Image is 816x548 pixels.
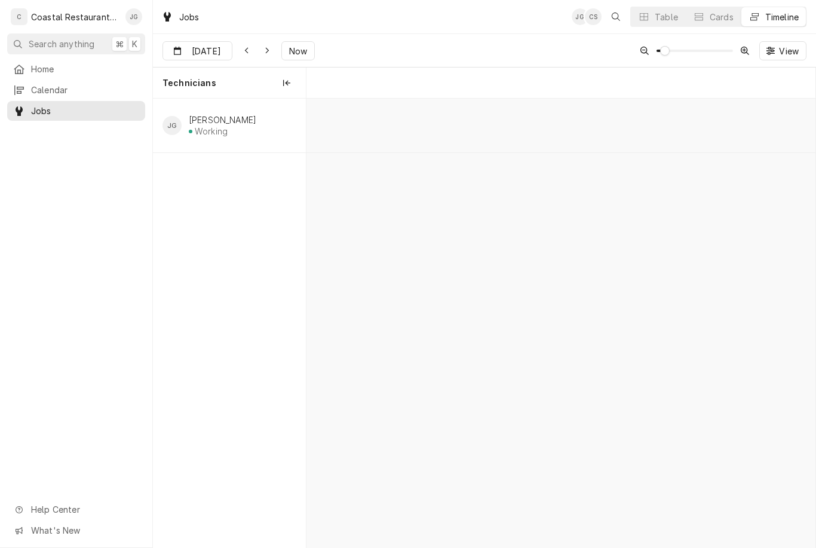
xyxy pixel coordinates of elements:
[132,38,137,50] span: K
[31,11,119,23] div: Coastal Restaurant Repair
[31,84,139,96] span: Calendar
[153,68,306,99] div: Technicians column. SPACE for context menu
[162,116,182,135] div: James Gatton's Avatar
[31,63,139,75] span: Home
[162,41,232,60] button: [DATE]
[281,41,315,60] button: Now
[710,11,734,23] div: Cards
[125,8,142,25] div: JG
[115,38,124,50] span: ⌘
[7,101,145,121] a: Jobs
[572,8,588,25] div: James Gatton's Avatar
[606,7,625,26] button: Open search
[7,521,145,540] a: Go to What's New
[7,80,145,100] a: Calendar
[572,8,588,25] div: JG
[585,8,602,25] div: Chris Sockriter's Avatar
[759,41,806,60] button: View
[29,38,94,50] span: Search anything
[162,116,182,135] div: JG
[7,33,145,54] button: Search anything⌘K
[655,11,678,23] div: Table
[31,105,139,117] span: Jobs
[777,45,801,57] span: View
[153,99,306,548] div: left
[7,500,145,519] a: Go to Help Center
[7,59,145,79] a: Home
[31,503,138,516] span: Help Center
[11,8,27,25] div: C
[765,11,799,23] div: Timeline
[125,8,142,25] div: James Gatton's Avatar
[162,77,216,89] span: Technicians
[189,115,256,125] div: [PERSON_NAME]
[287,45,309,57] span: Now
[306,99,815,548] div: normal
[31,524,138,537] span: What's New
[585,8,602,25] div: CS
[195,126,228,136] div: Working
